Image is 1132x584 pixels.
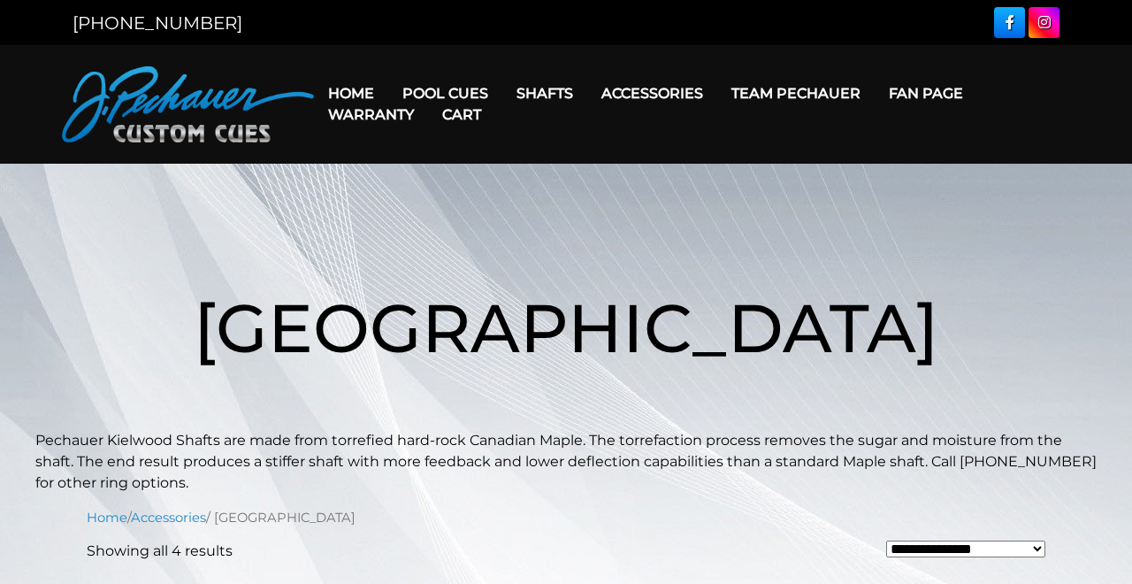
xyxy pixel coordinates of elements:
a: Home [87,510,127,526]
span: [GEOGRAPHIC_DATA] [194,287,938,369]
p: Showing all 4 results [87,541,233,562]
a: Cart [428,92,495,137]
a: [PHONE_NUMBER] [73,12,242,34]
a: Home [314,71,388,116]
a: Pool Cues [388,71,502,116]
a: Warranty [314,92,428,137]
img: Pechauer Custom Cues [62,66,314,142]
nav: Breadcrumb [87,508,1045,527]
select: Shop order [886,541,1045,557]
a: Accessories [131,510,206,526]
a: Team Pechauer [717,71,875,116]
a: Accessories [587,71,717,116]
a: Fan Page [875,71,977,116]
p: Pechauer Kielwood Shafts are made from torrefied hard-rock Canadian Maple. The torrefaction proce... [35,430,1097,494]
a: Shafts [502,71,587,116]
